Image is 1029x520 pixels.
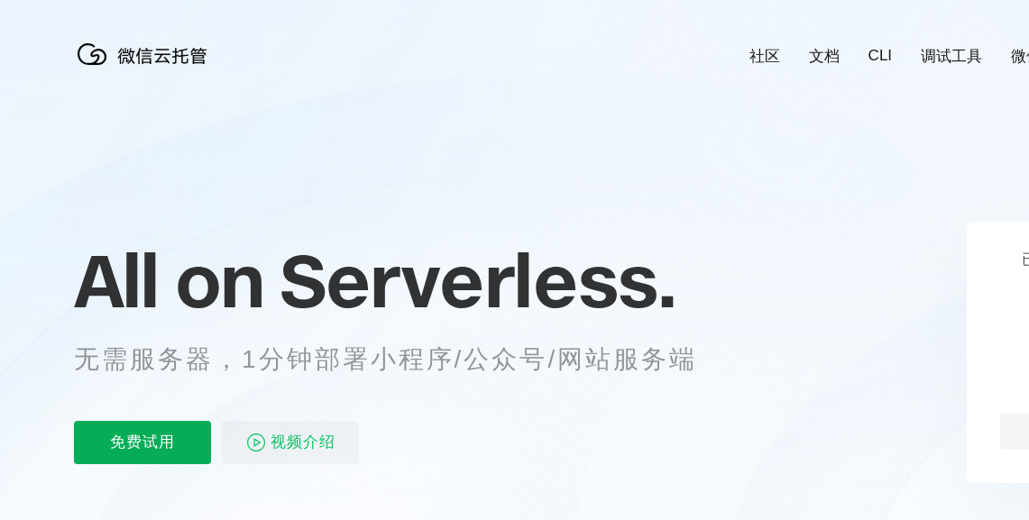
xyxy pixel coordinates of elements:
[280,235,675,325] span: Serverless.
[74,59,218,75] a: 微信云托管
[74,235,262,325] span: All on
[74,36,218,72] img: 微信云托管
[74,342,730,378] p: 无需服务器，1分钟部署小程序/公众号/网站服务端
[74,421,211,464] p: 免费试用
[809,46,840,67] a: 文档
[921,46,982,67] a: 调试工具
[245,432,267,453] img: video_play.svg
[749,46,780,67] a: 社区
[271,421,335,464] span: 视频介绍
[868,47,892,65] a: CLI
